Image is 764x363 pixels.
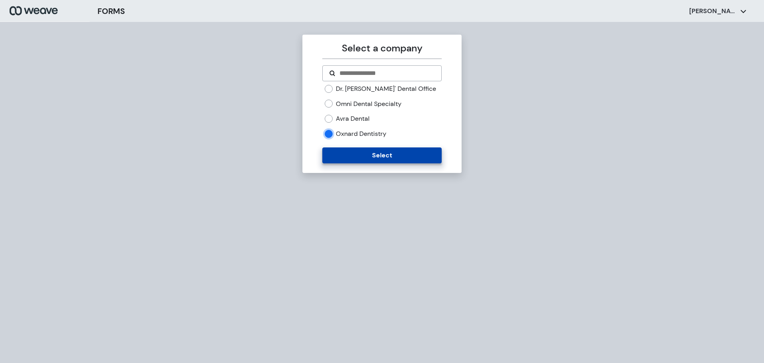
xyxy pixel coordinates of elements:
label: Omni Dental Specialty [336,100,401,108]
input: Search [339,69,435,78]
p: Select a company [322,41,441,55]
label: Dr. [PERSON_NAME]' Dental Office [336,84,436,93]
p: [PERSON_NAME] [689,7,737,16]
label: Avra Dental [336,114,370,123]
button: Select [322,147,441,163]
label: Oxnard Dentistry [336,130,386,138]
h3: FORMS [97,5,125,17]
